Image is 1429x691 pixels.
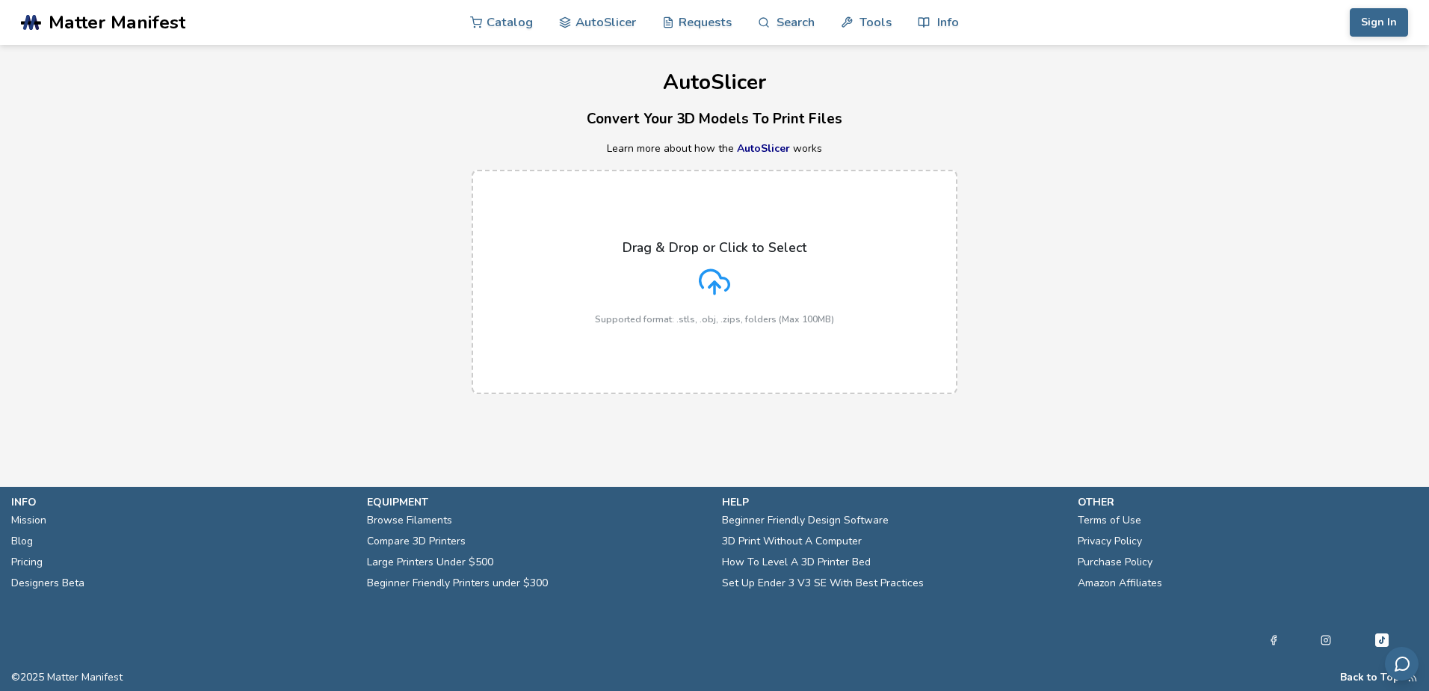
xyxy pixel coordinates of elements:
p: Supported format: .stls, .obj, .zips, folders (Max 100MB) [595,314,834,325]
p: help [722,494,1063,510]
p: info [11,494,352,510]
a: Blog [11,531,33,552]
a: Large Printers Under $500 [367,552,493,573]
a: Pricing [11,552,43,573]
a: Privacy Policy [1078,531,1142,552]
span: © 2025 Matter Manifest [11,672,123,684]
span: Matter Manifest [49,12,185,33]
a: Amazon Affiliates [1078,573,1162,594]
a: Mission [11,510,46,531]
a: Terms of Use [1078,510,1141,531]
a: 3D Print Without A Computer [722,531,862,552]
a: Beginner Friendly Design Software [722,510,889,531]
a: Designers Beta [11,573,84,594]
a: Beginner Friendly Printers under $300 [367,573,548,594]
a: How To Level A 3D Printer Bed [722,552,871,573]
p: Drag & Drop or Click to Select [623,240,806,255]
button: Send feedback via email [1385,647,1419,681]
a: Facebook [1268,631,1279,649]
a: Set Up Ender 3 V3 SE With Best Practices [722,573,924,594]
a: Tiktok [1373,631,1391,649]
p: other [1078,494,1419,510]
button: Sign In [1350,8,1408,37]
a: Purchase Policy [1078,552,1152,573]
p: equipment [367,494,708,510]
button: Back to Top [1340,672,1400,684]
a: Instagram [1321,631,1331,649]
a: RSS Feed [1407,672,1418,684]
a: Compare 3D Printers [367,531,466,552]
a: Browse Filaments [367,510,452,531]
a: AutoSlicer [737,141,790,156]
